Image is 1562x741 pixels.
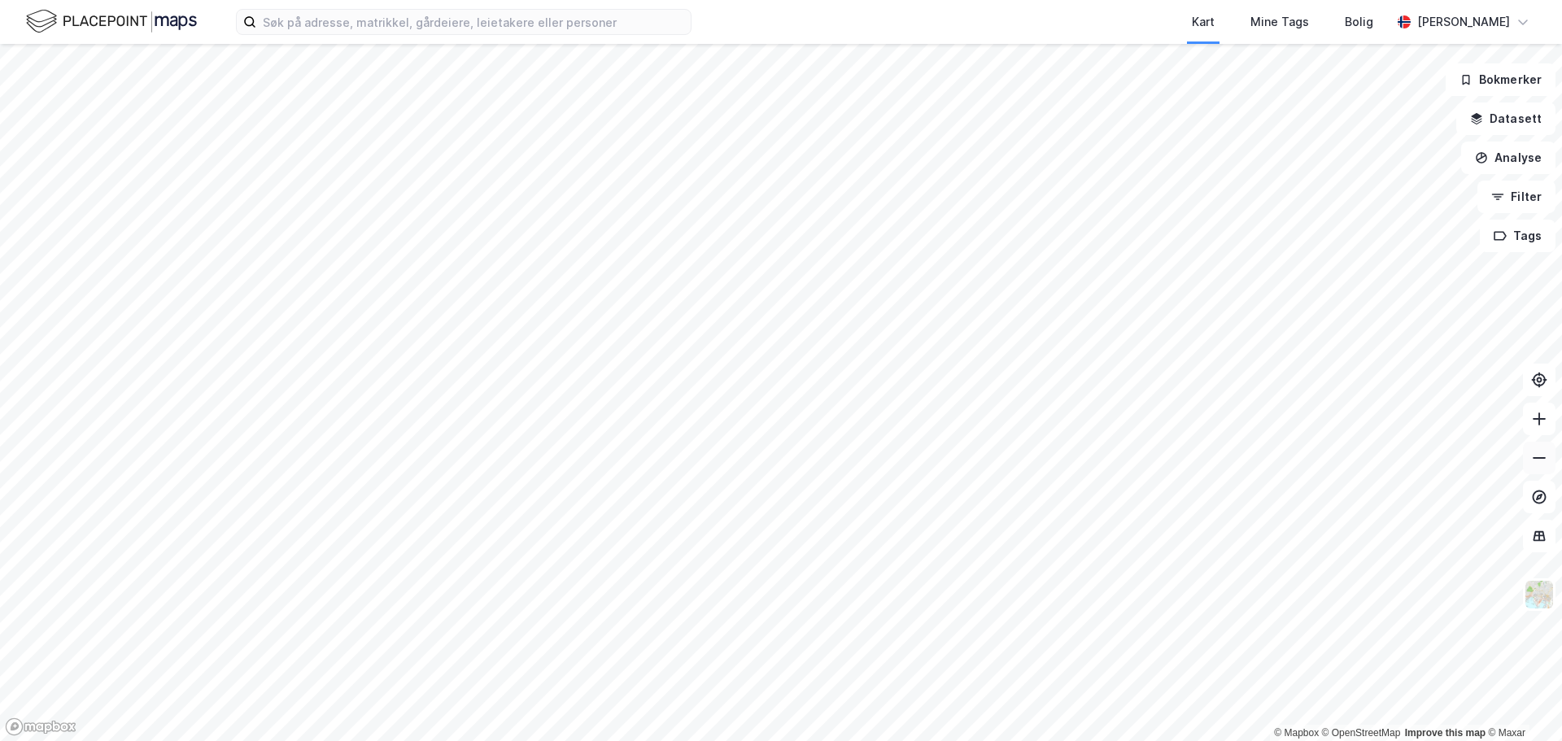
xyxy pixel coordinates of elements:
[1524,579,1555,610] img: Z
[1477,181,1555,213] button: Filter
[1192,12,1215,32] div: Kart
[1345,12,1373,32] div: Bolig
[1456,102,1555,135] button: Datasett
[1481,663,1562,741] iframe: Chat Widget
[1446,63,1555,96] button: Bokmerker
[1322,727,1401,739] a: OpenStreetMap
[1417,12,1510,32] div: [PERSON_NAME]
[256,10,691,34] input: Søk på adresse, matrikkel, gårdeiere, leietakere eller personer
[1274,727,1319,739] a: Mapbox
[1480,220,1555,252] button: Tags
[26,7,197,36] img: logo.f888ab2527a4732fd821a326f86c7f29.svg
[5,717,76,736] a: Mapbox homepage
[1250,12,1309,32] div: Mine Tags
[1405,727,1486,739] a: Improve this map
[1461,142,1555,174] button: Analyse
